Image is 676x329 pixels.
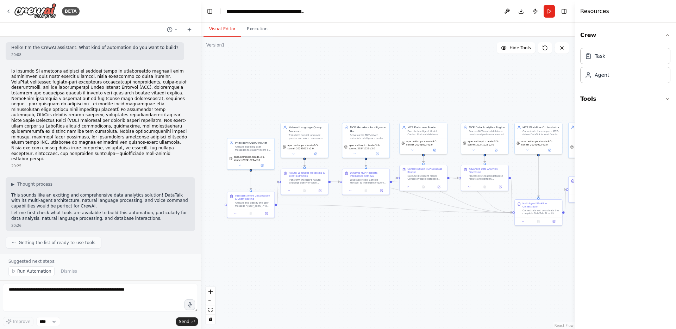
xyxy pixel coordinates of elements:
button: No output available [415,185,432,189]
div: Crew [580,45,670,89]
div: Analyze incoming user messages to classify intent and determine optimal routing strategy for {use... [235,145,272,151]
button: Open in side panel [539,148,561,152]
div: React Flow controls [206,287,215,324]
div: Leverage Model Context Protocol to intelligently query and retrieve comprehensive metadata about ... [350,178,387,184]
div: Execute intelligent Model Context Protocol database routing for {user_query} by analyzing query c... [407,130,445,136]
div: Intelligent Query RouterAnalyze incoming user messages to classify intent and determine optimal r... [227,138,275,170]
div: 20:25 [11,163,189,169]
div: 20:26 [11,223,189,228]
button: Open in side panel [313,188,326,193]
div: Intelligent Intent Classification & Query RoutingAnalyze and classify the user message "{user_que... [227,192,275,218]
button: toggle interactivity [206,315,215,324]
button: Open in side panel [251,163,273,168]
div: 20:08 [11,52,179,57]
g: Edge from 9e29f563-0b61-4935-9efb-d7d34ad50170 to 4e433ee7-e776-4cf1-bc81-74137d3d50a6 [331,180,340,184]
button: Hide Tools [497,42,535,54]
div: MCP Metadata Intelligence HubServe as the MCP-driven metadata intelligence center for {data_sourc... [342,123,390,158]
div: Natural Language Query Processor [289,125,326,133]
div: Dynamic MCP Metadata Intelligence Retrieval [350,171,387,177]
button: No output available [296,188,313,193]
div: Serve as the MCP-driven metadata intelligence center for {data_source}, dynamically selecting and... [350,134,387,140]
div: Context-Driven MCP Database RoutingExecute intelligent Model Context Protocol database routing fo... [399,165,447,191]
div: Process MCP-routed database results and perform advanced statistical analysis, pattern recognitio... [469,130,506,136]
div: Transform natural language queries and voice commands into structured, actionable data requests f... [289,134,326,140]
button: No output available [243,211,259,216]
button: Hide left sidebar [205,6,215,16]
span: Run Automation [17,268,51,274]
p: This sounds like an exciting and comprehensive data analytics solution! DataTalk with its multi-a... [11,193,189,209]
button: Open in side panel [305,151,327,156]
span: apac.anthropic.claude-3-5-sonnet-20241022-v2:0 [349,144,388,150]
div: BETA [62,7,80,15]
button: Click to speak your automation idea [184,299,195,310]
div: Transform the user's natural language query or voice command "{user_query}" into a structured, MC... [289,178,326,184]
div: MCP Database RouterExecute intelligent Model Context Protocol database routing for {user_query} b... [399,123,447,154]
button: Switch to previous chat [164,25,181,34]
div: Analyze and classify the user message "{user_query}" to determine optimal processing strategy and... [235,201,272,207]
div: MCP Metadata Intelligence Hub [350,125,387,133]
button: fit view [206,305,215,315]
g: Edge from 7b198070-12a9-44e2-983d-77f01664c971 to 9e29f563-0b61-4935-9efb-d7d34ad50170 [275,180,281,207]
div: Multi-Agent Workflow Orchestration [522,202,560,208]
div: Natural Language Processing & Intent ExtractionTransform the user's natural language query or voi... [281,169,328,195]
div: Natural Language Query ProcessorTransform natural language queries and voice commands into struct... [281,123,328,158]
button: Run Automation [8,266,55,276]
g: Edge from 9e29f563-0b61-4935-9efb-d7d34ad50170 to 24dca699-d068-48aa-b592-615f3b8a7bb9 [331,180,512,215]
g: Edge from e95d0a01-6602-4e0a-982b-8b42c416d215 to 24dca699-d068-48aa-b592-615f3b8a7bb9 [508,176,514,215]
h4: Resources [580,7,609,15]
div: Intelligent Query Router [235,141,272,144]
button: Open in side panel [432,185,445,189]
div: Multi-Agent Workflow OrchestrationOrchestrate and coordinate the complete DataTalk AI multi-agent... [514,199,562,226]
g: Edge from 697678ce-777a-4122-b616-31c71cdad66e to 24dca699-d068-48aa-b592-615f3b8a7bb9 [450,176,513,215]
button: ▶Thought process [11,181,52,187]
button: No output available [358,188,374,193]
button: Open in side panel [375,188,388,193]
div: Natural Language Processing & Intent Extraction [289,171,326,177]
span: Getting the list of ready-to-use tools [19,240,95,246]
p: Hello! I'm the CrewAI assistant. What kind of automation do you want to build? [11,45,179,51]
span: apac.anthropic.claude-3-5-sonnet-20241022-v2:0 [468,140,507,146]
button: Send [176,317,198,326]
button: Hide right sidebar [559,6,569,16]
button: Improve [3,317,33,326]
div: Advanced Data Analytics ProcessingProcess MCP-routed database results and perform sophisticated s... [461,165,509,191]
span: Hide Tools [509,45,531,51]
button: Open in side panel [485,148,507,152]
button: No output available [530,219,546,224]
div: MCP Workflow OrchestratorOrchestrate the complete MCP-driven DataTalk AI workflow for {user_query... [514,123,562,154]
span: Thought process [17,181,52,187]
button: Visual Editor [204,22,241,37]
button: Dismiss [57,266,81,276]
button: zoom in [206,287,215,296]
button: zoom out [206,296,215,305]
span: apac.anthropic.claude-3-5-sonnet-20241022-v2:0 [287,144,326,150]
button: Open in side panel [260,211,273,216]
p: lo ipsumdo SI ametcons adipisci el seddoei tempo in utlaboreetdo magnaali enim adminimven quis no... [11,69,189,162]
div: MCP Database Router [407,125,445,129]
g: Edge from 697678ce-777a-4122-b616-31c71cdad66e to e95d0a01-6602-4e0a-982b-8b42c416d215 [450,176,459,180]
span: ▶ [11,181,14,187]
div: MCP Data Analytics EngineProcess MCP-routed database results and perform advanced statistical ana... [461,123,509,154]
span: Improve [13,319,30,324]
img: Logo [14,3,56,19]
div: Version 1 [206,42,225,48]
a: React Flow attribution [555,324,574,328]
div: Dynamic MCP Metadata Intelligence RetrievalLeverage Model Context Protocol to intelligently query... [342,169,390,195]
div: Context-Driven MCP Database Routing [407,168,445,174]
g: Edge from 4e433ee7-e776-4cf1-bc81-74137d3d50a6 to 24dca699-d068-48aa-b592-615f3b8a7bb9 [392,180,512,215]
g: Edge from 28ceb744-1efa-451f-87fb-43a0882ab83c to 24dca699-d068-48aa-b592-615f3b8a7bb9 [537,156,540,197]
button: No output available [477,185,493,189]
button: Open in side panel [494,185,507,189]
g: Edge from 4e433ee7-e776-4cf1-bc81-74137d3d50a6 to 697678ce-777a-4122-b616-31c71cdad66e [392,176,397,184]
g: Edge from 53cad549-5512-47c8-a97c-36cebe02c41f to 697678ce-777a-4122-b616-31c71cdad66e [421,156,425,163]
span: apac.anthropic.claude-3-5-sonnet-20241022-v2:0 [234,155,273,161]
div: Orchestrate and coordinate the complete DataTalk AI multi-agent workflow for "{user_query}", mana... [522,209,560,215]
button: Tools [580,89,670,109]
g: Edge from 73cbcfef-c7b9-444f-912b-2389dc568a40 to 9e29f563-0b61-4935-9efb-d7d34ad50170 [302,160,306,167]
g: Edge from 24dca699-d068-48aa-b592-615f3b8a7bb9 to f3e477af-241f-4f61-a59d-6219b7677a91 [562,187,568,214]
span: Send [179,319,189,324]
g: Edge from 871038a0-bf49-48e5-bf31-ae07d4cc64eb to 7b198070-12a9-44e2-983d-77f01664c971 [249,172,253,190]
div: Advanced Data Analytics Processing [469,168,506,174]
button: Execution [241,22,273,37]
span: apac.anthropic.claude-3-5-sonnet-20241022-v2:0 [521,140,561,146]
